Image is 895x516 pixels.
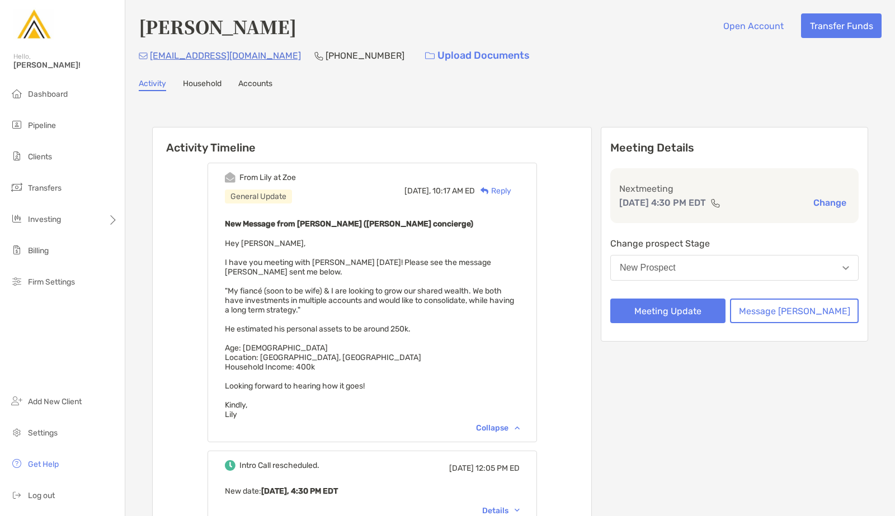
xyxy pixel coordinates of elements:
span: Clients [28,152,52,162]
img: Chevron icon [515,426,520,429]
button: Transfer Funds [801,13,882,38]
p: [PHONE_NUMBER] [326,49,404,63]
div: Details [482,506,520,515]
a: Accounts [238,79,272,91]
img: dashboard icon [10,87,23,100]
span: 10:17 AM ED [432,186,475,196]
img: transfers icon [10,181,23,194]
img: Phone Icon [314,51,323,60]
img: Event icon [225,172,235,183]
img: clients icon [10,149,23,163]
span: Log out [28,491,55,500]
img: billing icon [10,243,23,257]
p: New date : [225,484,520,498]
span: 12:05 PM ED [475,463,520,473]
div: Reply [475,185,511,197]
h4: [PERSON_NAME] [139,13,296,39]
button: New Prospect [610,255,859,281]
p: [DATE] 4:30 PM EDT [619,196,706,210]
div: New Prospect [620,263,676,273]
button: Open Account [714,13,792,38]
span: Settings [28,428,58,438]
button: Change [810,197,850,209]
span: [DATE], [404,186,431,196]
div: Intro Call rescheduled. [239,461,319,470]
img: Email Icon [139,53,148,59]
b: [DATE], 4:30 PM EDT [261,486,338,496]
p: Meeting Details [610,141,859,155]
img: investing icon [10,212,23,225]
img: button icon [425,52,435,60]
img: communication type [710,198,720,207]
span: [DATE] [449,463,474,473]
img: pipeline icon [10,118,23,131]
img: Chevron icon [515,509,520,512]
button: Meeting Update [610,299,726,323]
span: Get Help [28,460,59,469]
p: Change prospect Stage [610,236,859,250]
span: Transfers [28,183,62,193]
img: add_new_client icon [10,394,23,408]
a: Household [183,79,222,91]
span: Add New Client [28,397,82,406]
span: Billing [28,246,49,255]
img: Open dropdown arrow [842,266,849,270]
img: Reply icon [481,187,489,195]
span: Hey [PERSON_NAME], I have you meeting with [PERSON_NAME] [DATE]! Please see the message [PERSON_N... [225,239,514,419]
span: Pipeline [28,121,56,130]
a: Activity [139,79,166,91]
span: Investing [28,215,61,224]
h6: Activity Timeline [153,127,591,154]
span: Firm Settings [28,277,75,287]
div: Collapse [476,423,520,433]
p: [EMAIL_ADDRESS][DOMAIN_NAME] [150,49,301,63]
p: Next meeting [619,182,850,196]
img: settings icon [10,425,23,439]
span: [PERSON_NAME]! [13,60,118,70]
b: New Message from [PERSON_NAME] ([PERSON_NAME] concierge) [225,219,473,229]
button: Message [PERSON_NAME] [730,299,859,323]
img: Zoe Logo [13,4,54,45]
img: firm-settings icon [10,274,23,288]
div: General Update [225,190,292,203]
a: Upload Documents [418,44,537,68]
img: Event icon [225,460,235,471]
div: From Lily at Zoe [239,173,296,182]
img: get-help icon [10,457,23,470]
span: Dashboard [28,89,68,99]
img: logout icon [10,488,23,501]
